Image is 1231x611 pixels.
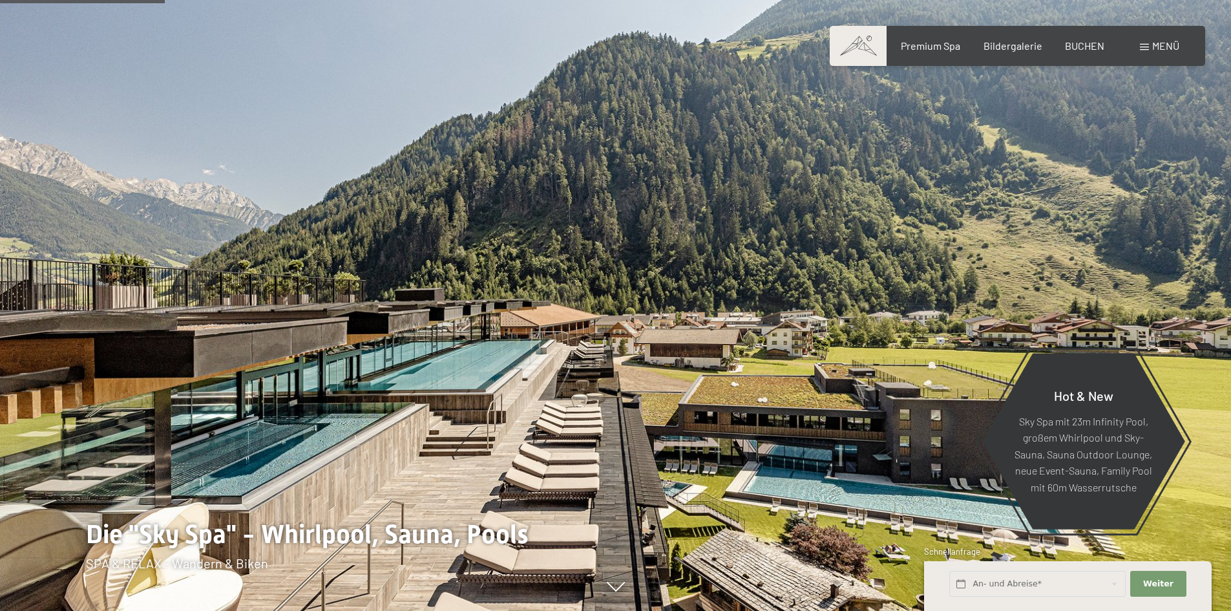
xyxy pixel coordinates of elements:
a: Hot & New Sky Spa mit 23m Infinity Pool, großem Whirlpool und Sky-Sauna, Sauna Outdoor Lounge, ne... [981,352,1186,530]
button: Weiter [1130,571,1186,597]
a: BUCHEN [1065,39,1104,52]
span: Hot & New [1054,387,1113,403]
p: Sky Spa mit 23m Infinity Pool, großem Whirlpool und Sky-Sauna, Sauna Outdoor Lounge, neue Event-S... [1013,413,1153,495]
span: Weiter [1143,578,1173,590]
span: Schnellanfrage [924,546,980,557]
span: Menü [1152,39,1179,52]
a: Premium Spa [901,39,960,52]
a: Bildergalerie [984,39,1042,52]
